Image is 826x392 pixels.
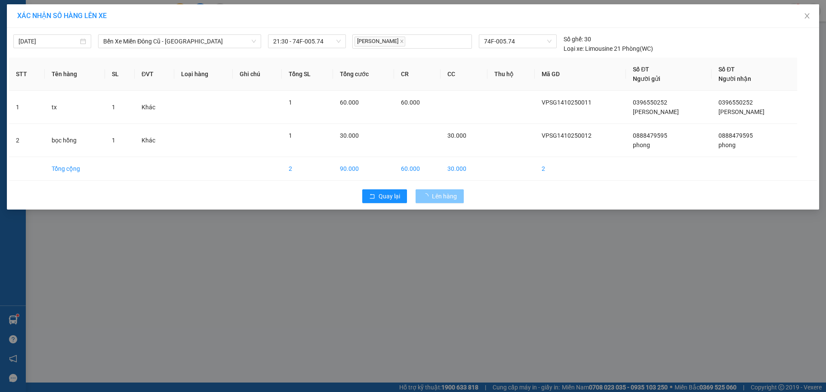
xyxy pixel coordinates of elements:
[9,91,45,124] td: 1
[340,132,359,139] span: 30.000
[135,124,174,157] td: Khác
[233,58,282,91] th: Ghi chú
[447,132,466,139] span: 30.000
[718,132,753,139] span: 0888479595
[369,193,375,200] span: rollback
[401,99,420,106] span: 60.000
[633,75,660,82] span: Người gửi
[45,157,105,181] td: Tổng cộng
[333,157,394,181] td: 90.000
[484,35,551,48] span: 74F-005.74
[633,99,667,106] span: 0396550252
[542,132,592,139] span: VPSG1410250012
[432,191,457,201] span: Lên hàng
[7,8,21,17] span: Gửi:
[289,99,292,106] span: 1
[441,58,487,91] th: CC
[340,99,359,106] span: 60.000
[7,7,95,28] div: VP [GEOGRAPHIC_DATA]
[718,66,735,73] span: Số ĐT
[718,75,751,82] span: Người nhận
[112,137,115,144] span: 1
[9,124,45,157] td: 2
[333,58,394,91] th: Tổng cước
[282,58,333,91] th: Tổng SL
[354,37,405,46] span: [PERSON_NAME]
[99,56,118,76] span: Chưa cước :
[7,28,95,38] div: phong
[45,58,105,91] th: Tên hàng
[564,44,584,53] span: Loại xe:
[289,132,292,139] span: 1
[564,34,583,44] span: Số ghế:
[422,193,432,199] span: loading
[174,58,233,91] th: Loại hàng
[795,4,819,28] button: Close
[45,91,105,124] td: tx
[273,35,341,48] span: 21:30 - 74F-005.74
[718,108,764,115] span: [PERSON_NAME]
[362,189,407,203] button: rollbackQuay lại
[564,44,653,53] div: Limousine 21 Phòng(WC)
[99,56,162,77] div: 30.000
[101,38,161,50] div: 0888479595
[535,58,626,91] th: Mã GD
[101,8,121,17] span: Nhận:
[394,58,441,91] th: CR
[101,28,161,38] div: phong
[633,132,667,139] span: 0888479595
[112,104,115,111] span: 1
[45,124,105,157] td: bọc hồng
[101,7,161,28] div: VP Cư Jút
[103,35,256,48] span: Bến Xe Miền Đông Cũ - Đắk Nông
[251,39,256,44] span: down
[441,157,487,181] td: 30.000
[535,157,626,181] td: 2
[633,142,650,148] span: phong
[282,157,333,181] td: 2
[633,66,649,73] span: Số ĐT
[18,37,78,46] input: 14/10/2025
[400,39,404,43] span: close
[633,108,679,115] span: [PERSON_NAME]
[9,58,45,91] th: STT
[564,34,591,44] div: 30
[542,99,592,106] span: VPSG1410250011
[379,191,400,201] span: Quay lại
[135,91,174,124] td: Khác
[394,157,441,181] td: 60.000
[487,58,535,91] th: Thu hộ
[105,58,135,91] th: SL
[718,99,753,106] span: 0396550252
[135,58,174,91] th: ĐVT
[7,38,95,50] div: 0888479595
[17,12,107,20] span: XÁC NHẬN SỐ HÀNG LÊN XE
[804,12,811,19] span: close
[718,142,736,148] span: phong
[416,189,464,203] button: Lên hàng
